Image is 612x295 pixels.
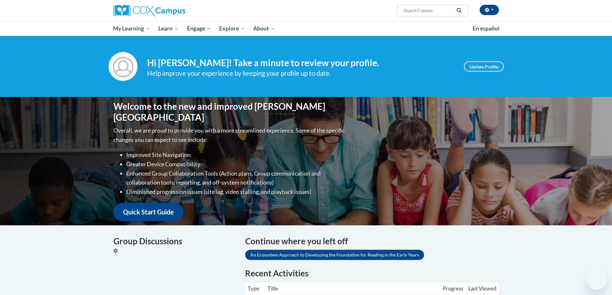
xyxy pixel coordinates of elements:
[183,21,215,36] a: Engage
[245,267,499,279] h1: Recent Activities
[215,21,249,36] a: Explore
[454,7,464,14] button: Search
[253,25,275,32] span: About
[109,52,137,81] img: Profile Image
[403,7,454,14] input: Search Courses
[113,126,346,144] p: Overall, we are proud to provide you with a more streamlined experience. Some of the specific cha...
[219,25,245,32] span: Explore
[187,25,211,32] span: Engage
[265,282,440,295] th: Title
[126,187,346,196] li: Diminished progression issues (site lag, video stalling, and playback issues)
[473,25,500,32] span: En español
[480,5,499,15] button: Account Settings
[147,57,454,68] h4: Hi [PERSON_NAME]! Take a minute to review your profile.
[245,282,265,295] th: Type
[113,25,150,32] span: My Learning
[113,203,183,221] a: Quick Start Guide
[468,22,504,35] a: En español
[464,61,504,72] a: Update Profile
[245,235,499,247] h4: Continue where you left off
[109,21,155,36] a: My Learning
[126,169,346,187] li: Enhanced Group Collaboration Tools (Action plans, Group communication and collaboration tools, re...
[440,282,466,295] th: Progress
[113,5,235,16] a: Cox Campus
[154,21,183,36] a: Learn
[113,101,346,123] h1: Welcome to the new and improved [PERSON_NAME][GEOGRAPHIC_DATA]
[104,21,509,36] div: Main menu
[147,68,454,79] div: Help improve your experience by keeping your profile up to date.
[586,269,607,290] iframe: Button to launch messaging window
[113,5,185,16] img: Cox Campus
[126,150,346,160] li: Improved Site Navigation
[158,25,179,32] span: Learn
[245,250,424,260] a: An Ecosystem Approach to Developing the Foundation for Reading in the Early Years
[126,160,346,169] li: Greater Device Compatibility
[113,235,235,247] h4: Group Discussions
[249,21,279,36] a: About
[466,282,499,295] th: Last Viewed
